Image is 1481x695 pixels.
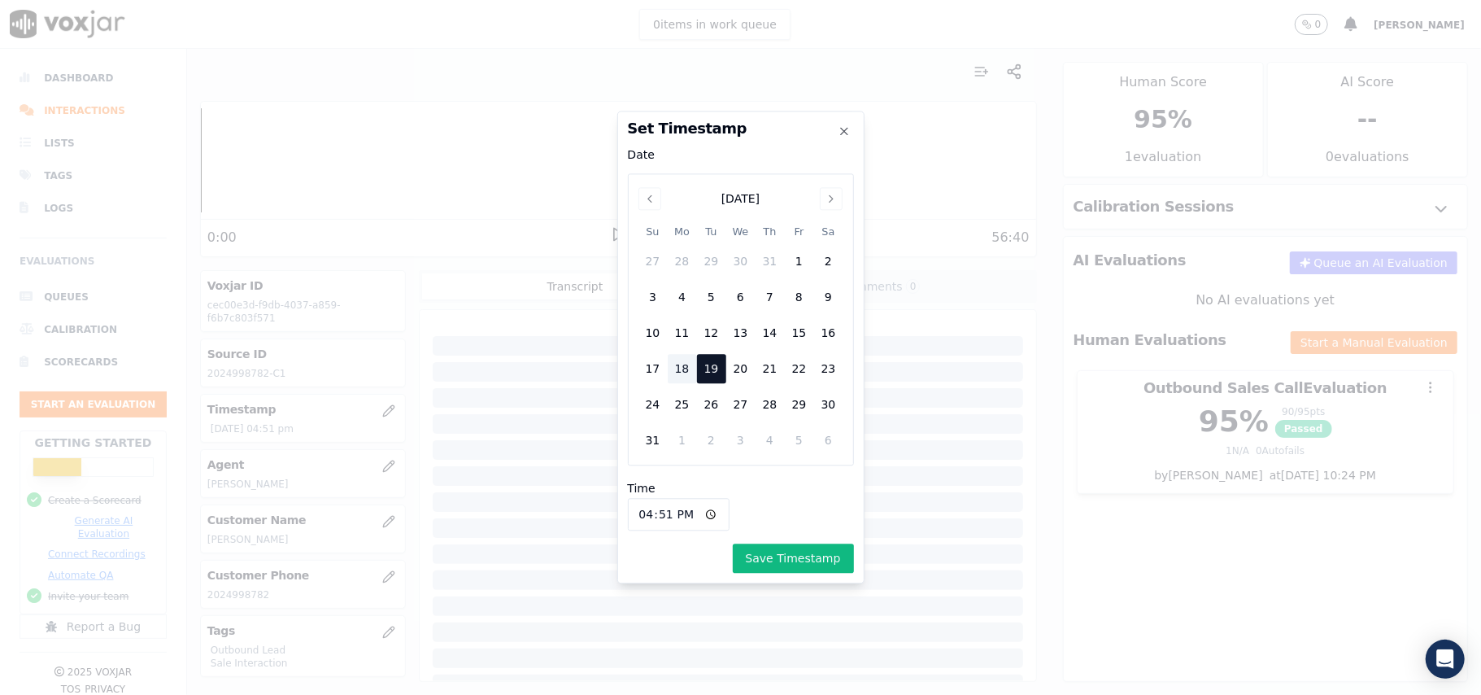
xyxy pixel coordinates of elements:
[1426,640,1465,679] div: Open Intercom Messenger
[785,247,814,277] div: Friday, August 1, 2025
[638,223,668,240] th: Su
[785,283,814,313] div: Friday, August 8, 2025
[697,283,726,313] div: Tuesday, August 5, 2025
[638,355,668,384] div: Sunday, August 17, 2025
[628,173,854,466] div: Event Date, August 2025
[668,355,697,384] div: Monday, August 18, 2025
[814,319,843,348] div: Saturday, August 16, 2025
[814,223,843,240] th: Sa
[638,426,668,456] div: Sunday, August 31, 2025
[726,355,756,384] div: Wednesday, August 20, 2025
[638,391,668,420] div: Sunday, August 24, 2025
[628,121,854,136] h2: Set Timestamp
[756,391,785,420] div: Thursday, August 28, 2025
[697,223,726,240] th: Tu
[756,319,785,348] div: Thursday, August 14, 2025
[628,483,656,496] label: Time
[668,283,697,313] div: Monday, August 4, 2025
[638,187,661,210] button: Previous
[668,319,697,348] div: Monday, August 11, 2025
[726,391,756,420] div: Wednesday, August 27, 2025
[668,391,697,420] div: Monday, August 25, 2025
[697,319,726,348] div: Tuesday, August 12, 2025
[814,355,843,384] div: Saturday, August 23, 2025
[697,355,726,384] div: Tuesday, August 19, 2025
[726,319,756,348] div: Wednesday, August 13, 2025
[638,319,668,348] div: Sunday, August 10, 2025
[756,223,785,240] th: Th
[756,283,785,313] div: Thursday, August 7, 2025
[726,223,756,240] th: We
[638,283,668,313] div: Sunday, August 3, 2025
[785,355,814,384] div: Friday, August 22, 2025
[785,391,814,420] div: Friday, August 29, 2025
[814,391,843,420] div: Saturday, August 30, 2025
[785,223,814,240] th: Fr
[785,319,814,348] div: Friday, August 15, 2025
[668,223,697,240] th: Mo
[814,247,843,277] div: Saturday, August 2, 2025
[814,283,843,313] div: Saturday, August 9, 2025
[756,355,785,384] div: Thursday, August 21, 2025
[820,187,843,210] button: Next
[726,283,756,313] div: Wednesday, August 6, 2025
[628,149,854,160] label: Date
[721,190,760,207] div: [DATE]
[733,544,854,574] button: Save Timestamp
[697,391,726,420] div: Tuesday, August 26, 2025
